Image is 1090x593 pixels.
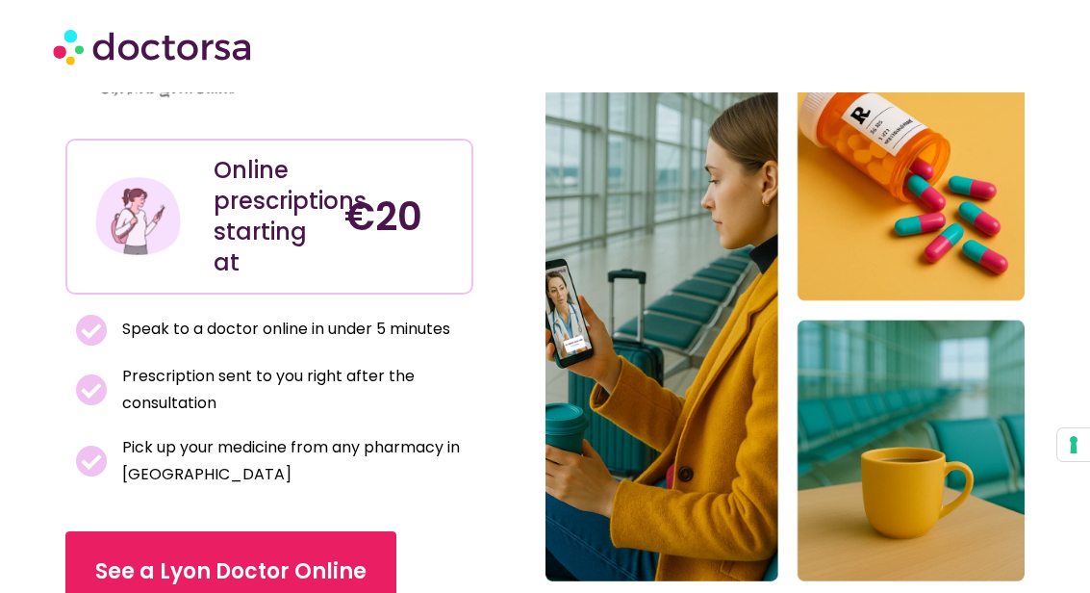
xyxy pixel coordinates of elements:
span: See a Lyon Doctor Online [95,556,367,587]
span: Pick up your medicine from any pharmacy in [GEOGRAPHIC_DATA] [117,434,464,488]
span: Speak to a doctor online in under 5 minutes [117,316,450,343]
img: Online Doctor in Lyon [545,39,1026,581]
h4: €20 [344,193,457,240]
button: Your consent preferences for tracking technologies [1057,428,1090,461]
span: Prescription sent to you right after the consultation [117,363,464,417]
div: Online prescriptions starting at [214,155,326,278]
img: Illustration depicting a young woman in a casual outfit, engaged with her smartphone. She has a p... [93,171,183,261]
